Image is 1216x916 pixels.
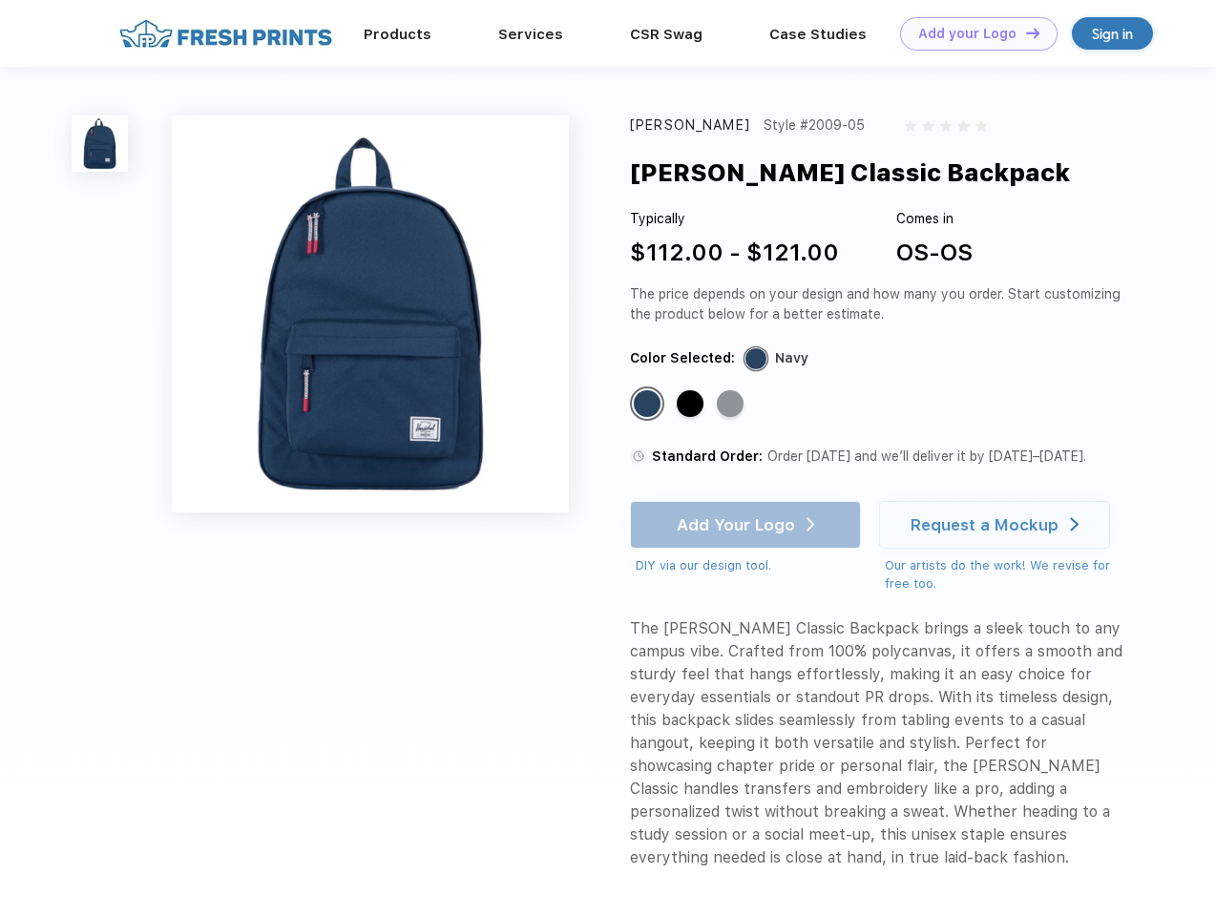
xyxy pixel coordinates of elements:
img: DT [1026,28,1039,38]
div: [PERSON_NAME] Classic Backpack [630,155,1070,191]
img: fo%20logo%202.webp [114,17,338,51]
div: DIY via our design tool. [636,556,861,575]
div: Raven Crosshatch [717,390,744,417]
div: OS-OS [896,236,973,270]
div: The [PERSON_NAME] Classic Backpack brings a sleek touch to any campus vibe. Crafted from 100% pol... [630,617,1128,869]
div: Navy [634,390,660,417]
div: $112.00 - $121.00 [630,236,839,270]
div: Style #2009-05 [764,115,865,135]
div: The price depends on your design and how many you order. Start customizing the product below for ... [630,284,1128,324]
a: Sign in [1072,17,1153,50]
img: func=resize&h=640 [172,115,569,512]
div: Navy [775,348,808,368]
span: Order [DATE] and we’ll deliver it by [DATE]–[DATE]. [767,448,1086,464]
img: gray_star.svg [922,120,933,132]
div: Request a Mockup [911,515,1059,534]
div: Typically [630,209,839,229]
img: gray_star.svg [905,120,916,132]
div: [PERSON_NAME] [630,115,750,135]
a: Products [364,26,431,43]
img: gray_star.svg [957,120,969,132]
img: white arrow [1070,517,1079,531]
div: Black [677,390,703,417]
span: Standard Order: [652,448,763,464]
img: gray_star.svg [940,120,952,132]
img: gray_star.svg [975,120,987,132]
div: Add your Logo [918,26,1017,42]
img: func=resize&h=100 [72,115,128,172]
div: Color Selected: [630,348,735,368]
div: Sign in [1092,23,1133,45]
div: Comes in [896,209,973,229]
img: standard order [630,448,647,465]
div: Our artists do the work! We revise for free too. [885,556,1128,593]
